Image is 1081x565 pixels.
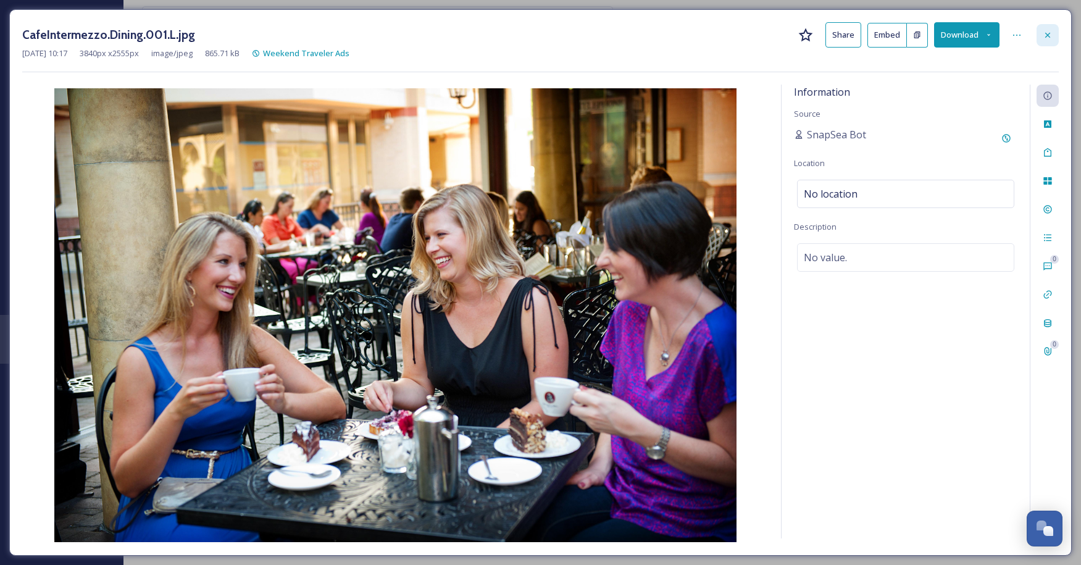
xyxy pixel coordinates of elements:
span: SnapSea Bot [807,127,866,142]
span: Information [794,85,850,99]
span: Source [794,108,820,119]
div: 0 [1050,340,1059,349]
span: image/jpeg [151,48,193,59]
span: 3840 px x 2555 px [80,48,139,59]
button: Share [825,22,861,48]
span: No location [804,186,858,201]
img: N5S7t4m.jpg [22,88,769,542]
div: 0 [1050,255,1059,264]
button: Embed [867,23,907,48]
span: [DATE] 10:17 [22,48,67,59]
span: Weekend Traveler Ads [263,48,349,59]
button: Download [934,22,1000,48]
h3: CafeIntermezzo.Dining.001.L.jpg [22,26,195,44]
span: Description [794,221,837,232]
span: Location [794,157,825,169]
span: No value. [804,250,847,265]
button: Open Chat [1027,511,1062,546]
span: 865.71 kB [205,48,240,59]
